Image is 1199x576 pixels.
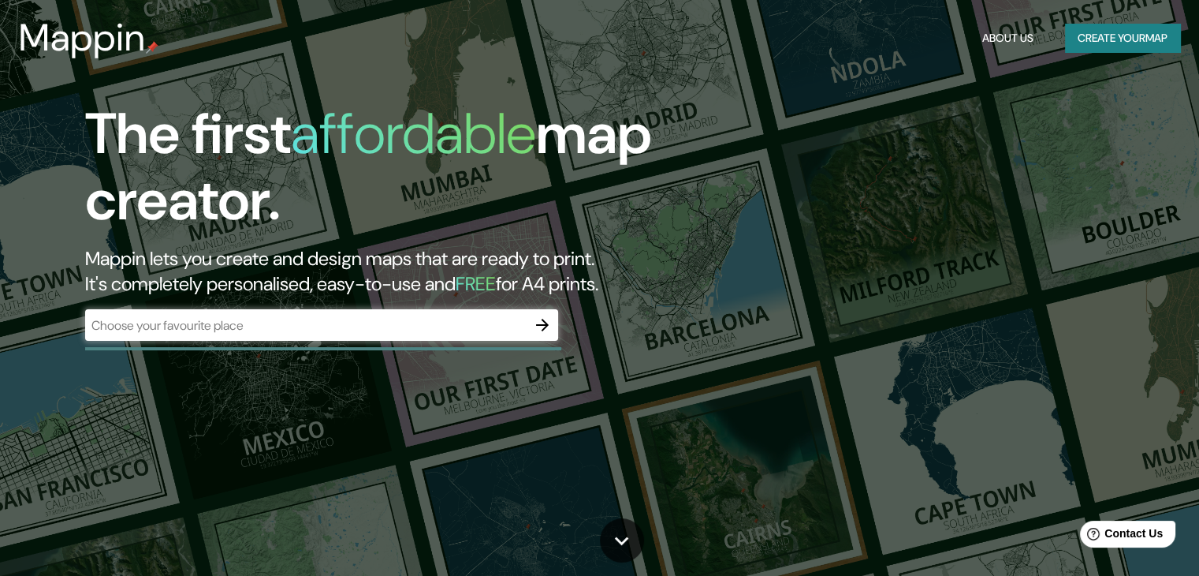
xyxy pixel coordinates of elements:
[976,24,1040,53] button: About Us
[19,16,146,60] h3: Mappin
[456,271,496,296] h5: FREE
[85,246,685,297] h2: Mappin lets you create and design maps that are ready to print. It's completely personalised, eas...
[85,316,527,335] input: Choose your favourite place
[291,97,536,170] h1: affordable
[1065,24,1180,53] button: Create yourmap
[1059,514,1182,559] iframe: Help widget launcher
[85,101,685,246] h1: The first map creator.
[146,41,158,54] img: mappin-pin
